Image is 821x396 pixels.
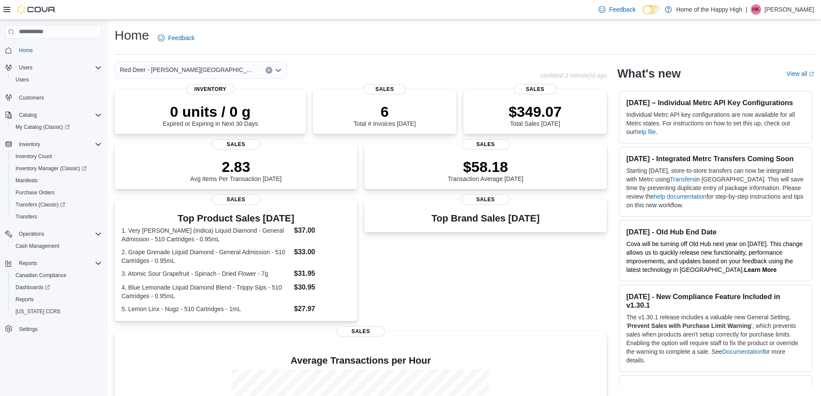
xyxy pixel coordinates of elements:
dt: 5. Lemon Linx - Nugz - 510 Cartridges - 1mL [122,305,290,313]
button: Open list of options [275,67,282,74]
a: Documentation [722,348,763,355]
span: Canadian Compliance [16,272,66,279]
button: Inventory [16,139,44,150]
button: Reports [2,257,105,269]
button: Settings [2,323,105,335]
button: Users [16,62,36,73]
button: Customers [2,91,105,103]
span: Inventory Count [16,153,52,160]
span: Reports [12,294,102,305]
a: Inventory Count [12,151,56,162]
p: Updated 3 minute(s) ago [540,72,607,79]
a: Customers [16,93,47,103]
h3: Top Product Sales [DATE] [122,213,350,224]
span: Dark Mode [643,14,643,15]
span: Inventory Manager (Classic) [12,163,102,174]
a: Transfers [670,176,695,183]
button: Operations [16,229,48,239]
a: Learn More [744,266,777,273]
a: Purchase Orders [12,187,58,198]
span: My Catalog (Classic) [12,122,102,132]
span: Inventory [16,139,102,150]
button: Purchase Orders [9,187,105,199]
span: Inventory [19,141,40,148]
p: Home of the Happy High [676,4,742,15]
span: Catalog [19,112,37,118]
dd: $31.95 [294,268,350,279]
div: Avg Items Per Transaction [DATE] [190,158,282,182]
a: Canadian Compliance [12,270,70,281]
button: [US_STATE] CCRS [9,306,105,318]
span: Sales [363,84,406,94]
span: Washington CCRS [12,306,102,317]
span: Settings [19,326,37,333]
button: Reports [16,258,41,268]
a: Cash Management [12,241,62,251]
button: Manifests [9,175,105,187]
button: Reports [9,293,105,306]
p: 0 units / 0 g [163,103,258,120]
dd: $33.00 [294,247,350,257]
a: Feedback [154,29,198,47]
p: The v1.30.1 release includes a valuable new General Setting, ' ', which prevents sales when produ... [626,313,805,365]
span: My Catalog (Classic) [16,124,70,131]
span: Sales [212,139,260,150]
h2: What's new [617,67,681,81]
a: help documentation [654,193,706,200]
button: Transfers [9,211,105,223]
span: Transfers (Classic) [16,201,65,208]
span: Manifests [16,177,37,184]
span: Inventory [186,84,234,94]
span: Reports [19,260,37,267]
p: $349.07 [509,103,562,120]
span: Operations [19,231,44,237]
a: Feedback [595,1,639,18]
p: 2.83 [190,158,282,175]
div: Total Sales [DATE] [509,103,562,127]
dd: $30.95 [294,282,350,293]
button: Users [2,62,105,74]
a: Inventory Manager (Classic) [9,162,105,175]
a: Manifests [12,175,41,186]
span: Reports [16,296,34,303]
h3: [DATE] - New Compliance Feature Included in v1.30.1 [626,292,805,309]
p: [PERSON_NAME] [765,4,814,15]
dt: 3. Atomic Sour Grapefruit - Spinach - Dried Flower - 7g [122,269,290,278]
a: Dashboards [12,282,53,293]
a: Reports [12,294,37,305]
span: Operations [16,229,102,239]
span: Cova will be turning off Old Hub next year on [DATE]. This change allows us to quickly release ne... [626,240,802,273]
span: Sales [462,194,510,205]
span: [US_STATE] CCRS [16,308,60,315]
h3: [DATE] – Individual Metrc API Key Configurations [626,98,805,107]
a: My Catalog (Classic) [9,121,105,133]
span: Red Deer - [PERSON_NAME][GEOGRAPHIC_DATA] - Fire & Flower [120,65,257,75]
span: Purchase Orders [12,187,102,198]
dt: 1. Very [PERSON_NAME] (Indica) Liquid Diamond - General Admission - 510 Cartridges - 0.95mL [122,226,290,243]
button: Catalog [16,110,40,120]
a: Settings [16,324,41,334]
p: Starting [DATE], store-to-store transfers can now be integrated with Metrc using in [GEOGRAPHIC_D... [626,166,805,209]
a: My Catalog (Classic) [12,122,73,132]
button: Inventory [2,138,105,150]
a: View allExternal link [787,70,814,77]
a: Transfers [12,212,41,222]
a: help file [635,128,656,135]
button: Cash Management [9,240,105,252]
a: Transfers (Classic) [9,199,105,211]
p: $58.18 [448,158,524,175]
dt: 2. Grape Grenade Liquid Diamond - General Admission - 510 Cartridges - 0.95mL [122,248,290,265]
a: Home [16,45,36,56]
div: Transaction Average [DATE] [448,158,524,182]
nav: Complex example [5,41,102,358]
span: Dashboards [16,284,50,291]
img: Cova [17,5,56,14]
span: Users [16,76,29,83]
svg: External link [809,72,814,77]
h4: Average Transactions per Hour [122,355,600,366]
span: Users [16,62,102,73]
button: Users [9,74,105,86]
a: Dashboards [9,281,105,293]
div: Expired or Expiring in Next 30 Days [163,103,258,127]
p: 6 [353,103,415,120]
